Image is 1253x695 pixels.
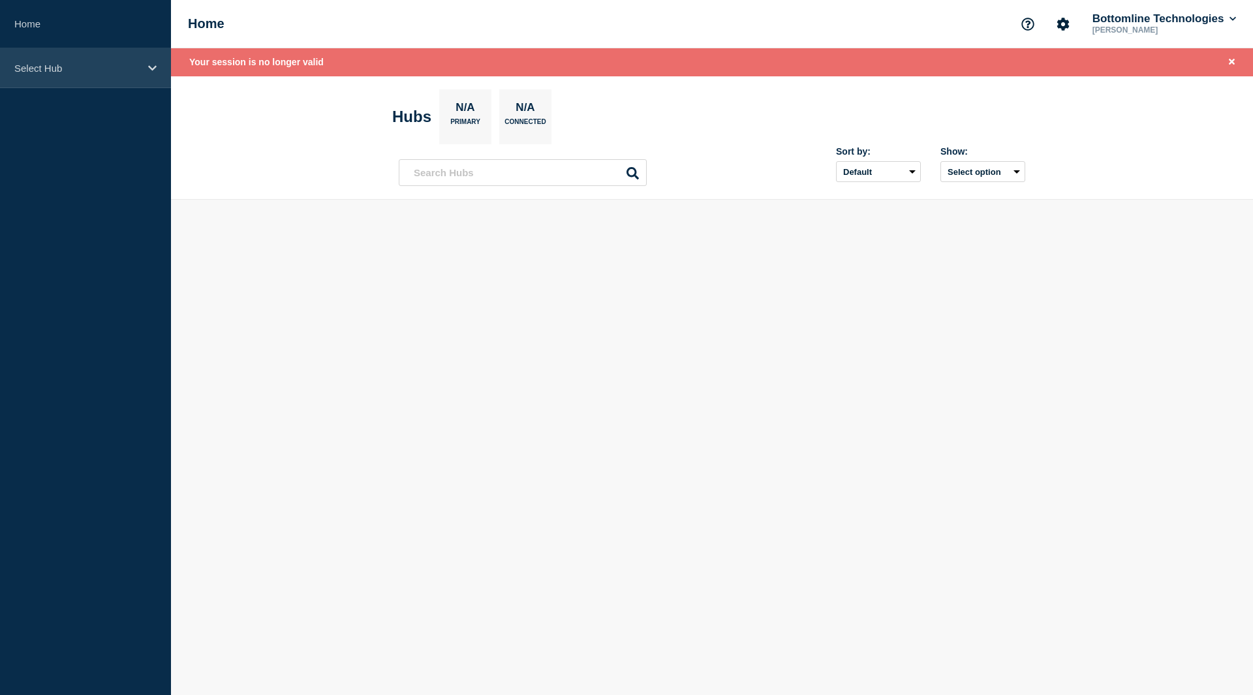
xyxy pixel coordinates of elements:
[1049,10,1077,38] button: Account settings
[189,57,324,67] span: Your session is no longer valid
[940,161,1025,182] button: Select option
[1090,12,1239,25] button: Bottomline Technologies
[1090,25,1226,35] p: [PERSON_NAME]
[511,101,540,118] p: N/A
[188,16,224,31] h1: Home
[399,159,647,186] input: Search Hubs
[1224,55,1240,70] button: Close banner
[451,101,480,118] p: N/A
[450,118,480,132] p: Primary
[392,108,431,126] h2: Hubs
[504,118,546,132] p: Connected
[836,161,921,182] select: Sort by
[836,146,921,157] div: Sort by:
[14,63,140,74] p: Select Hub
[940,146,1025,157] div: Show:
[1014,10,1042,38] button: Support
